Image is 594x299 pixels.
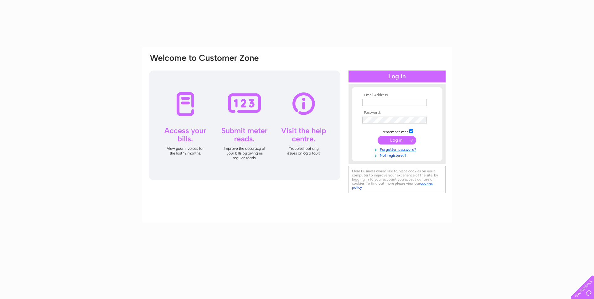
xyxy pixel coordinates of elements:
[361,111,433,115] th: Password:
[361,128,433,134] td: Remember me?
[352,181,433,190] a: cookies policy
[362,146,433,152] a: Forgotten password?
[361,93,433,97] th: Email Address:
[349,166,446,193] div: Clear Business would like to place cookies on your computer to improve your experience of the sit...
[362,152,433,158] a: Not registered?
[378,136,416,144] input: Submit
